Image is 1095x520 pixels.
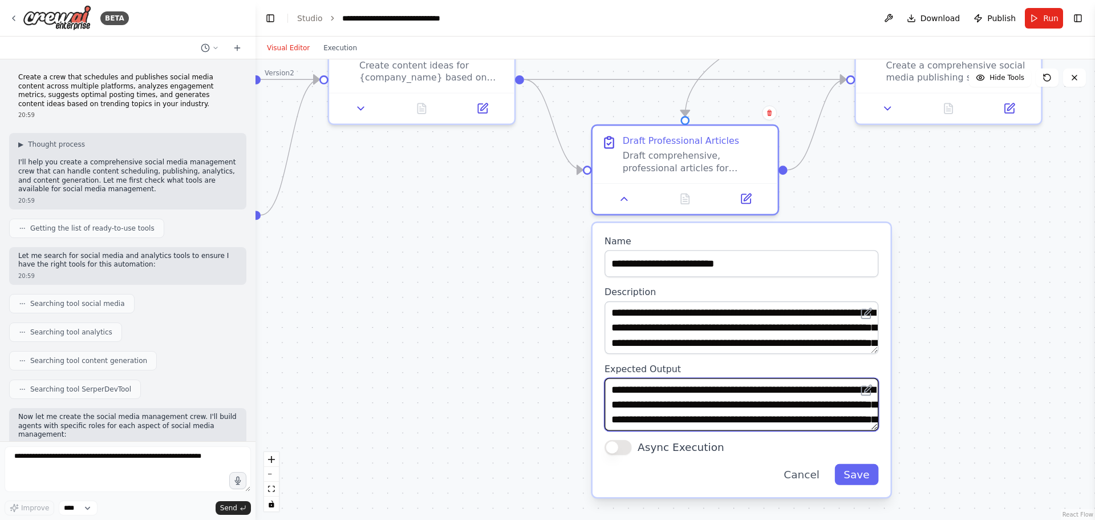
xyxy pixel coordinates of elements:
button: Delete node [762,106,777,120]
button: zoom in [264,452,279,467]
label: Description [605,286,878,298]
button: Click to speak your automation idea [229,472,246,489]
button: zoom out [264,467,279,482]
button: Hide left sidebar [262,10,278,26]
button: Publish [969,8,1020,29]
span: Run [1043,13,1058,24]
span: Searching tool social media [30,299,125,308]
button: Show right sidebar [1070,10,1086,26]
button: No output available [390,99,454,118]
span: ▶ [18,140,23,149]
p: Create a crew that schedules and publishes social media content across multiple platforms, analyz... [18,73,237,108]
button: Download [902,8,965,29]
g: Edge from 8062fe9c-2639-44bd-b327-3661d4327713 to 92671115-f06f-4844-9021-1b68b13a966b [261,72,319,223]
g: Edge from 92671115-f06f-4844-9021-1b68b13a966b to f4384ca2-7753-494d-a4e1-443c5fee5ac1 [524,72,846,87]
div: 20:59 [18,196,237,205]
button: Cancel [775,464,829,485]
div: Create a comprehensive social media publishing schedule for {company_name} using the generated co... [886,59,1032,83]
button: No output available [916,99,980,118]
div: React Flow controls [264,452,279,511]
button: Open in side panel [983,99,1035,118]
img: Logo [23,5,91,31]
button: Send [216,501,251,515]
span: Improve [21,503,49,513]
div: 20:59 [18,272,237,280]
button: fit view [264,482,279,497]
p: I'll help you create a comprehensive social media management crew that can handle content schedul... [18,158,237,194]
span: Searching tool SerperDevTool [30,385,131,394]
button: Hide Tools [969,68,1031,87]
div: Draft Professional ArticlesDraft comprehensive, professional articles for {company_name} based on... [591,124,779,216]
span: Searching tool content generation [30,356,147,365]
g: Edge from 92671115-f06f-4844-9021-1b68b13a966b to d4a3da9f-0fbe-4223-8b4f-09577eefe750 [524,72,583,178]
button: Execution [317,41,364,55]
div: BETA [100,11,129,25]
span: Searching tool analytics [30,328,112,337]
span: Getting the list of ready-to-use tools [30,224,155,233]
button: Save [834,464,878,485]
button: ▶Thought process [18,140,85,149]
label: Expected Output [605,363,878,375]
a: React Flow attribution [1062,511,1093,518]
button: No output available [653,190,717,208]
button: Start a new chat [228,41,246,55]
button: toggle interactivity [264,497,279,511]
button: Open in editor [857,381,875,400]
span: Send [220,503,237,513]
button: Open in side panel [457,99,509,118]
p: Let me search for social media and analytics tools to ensure I have the right tools for this auto... [18,252,237,269]
g: Edge from 17fe1040-7513-405d-9e44-6ed5e337952d to 92671115-f06f-4844-9021-1b68b13a966b [261,72,319,87]
g: Edge from d4a3da9f-0fbe-4223-8b4f-09577eefe750 to f4384ca2-7753-494d-a4e1-443c5fee5ac1 [788,72,846,178]
div: Create a comprehensive social media publishing schedule for {company_name} using the generated co... [854,34,1043,125]
div: Draft comprehensive, professional articles for {company_name} based on the generated content idea... [623,150,769,174]
label: Async Execution [638,440,724,455]
div: Create content ideas for {company_name} based on Australian fire protection industry research and... [359,59,505,83]
button: Visual Editor [260,41,317,55]
span: Thought process [28,140,85,149]
p: Now let me create the social media management crew. I'll build agents with specific roles for eac... [18,413,237,440]
span: Download [920,13,960,24]
button: Open in side panel [720,190,772,208]
button: Switch to previous chat [196,41,224,55]
a: Studio [297,14,323,23]
button: Run [1025,8,1063,29]
button: Improve [5,501,54,515]
label: Name [605,235,878,247]
span: Publish [987,13,1016,24]
div: Version 2 [265,68,294,78]
div: 20:59 [18,111,237,119]
span: Hide Tools [989,73,1024,82]
div: Create content ideas for {company_name} based on Australian fire protection industry research and... [327,34,516,125]
nav: breadcrumb [297,13,471,24]
div: Draft Professional Articles [623,135,739,147]
button: Open in editor [857,304,875,323]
